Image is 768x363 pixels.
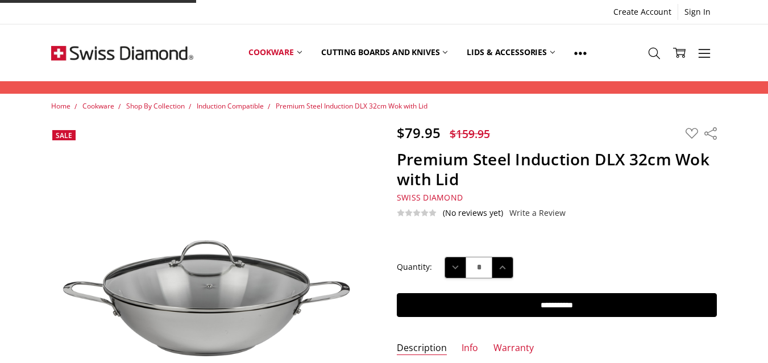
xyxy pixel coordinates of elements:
a: Home [51,101,70,111]
a: Swiss Diamond [397,192,463,203]
a: Create Account [607,4,678,20]
span: (No reviews yet) [443,208,503,218]
h1: Premium Steel Induction DLX 32cm Wok with Lid [397,149,717,189]
a: Cookware [82,101,114,111]
a: Description [397,342,447,355]
img: Free Shipping On Every Order [51,24,193,81]
label: Quantity: [397,261,432,273]
a: Premium Steel Induction DLX 32cm Wok with Lid [276,101,427,111]
a: Cookware [239,27,312,78]
a: Write a Review [509,208,566,218]
span: $159.95 [450,126,490,141]
a: Sign In [678,4,717,20]
span: $79.95 [397,123,441,142]
span: Sale [56,131,72,140]
a: Info [462,342,478,355]
a: Shop By Collection [126,101,185,111]
a: Lids & Accessories [457,27,564,78]
a: Show All [564,27,596,78]
a: Cutting boards and knives [312,27,458,78]
a: Induction Compatible [197,101,264,111]
a: Warranty [493,342,534,355]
